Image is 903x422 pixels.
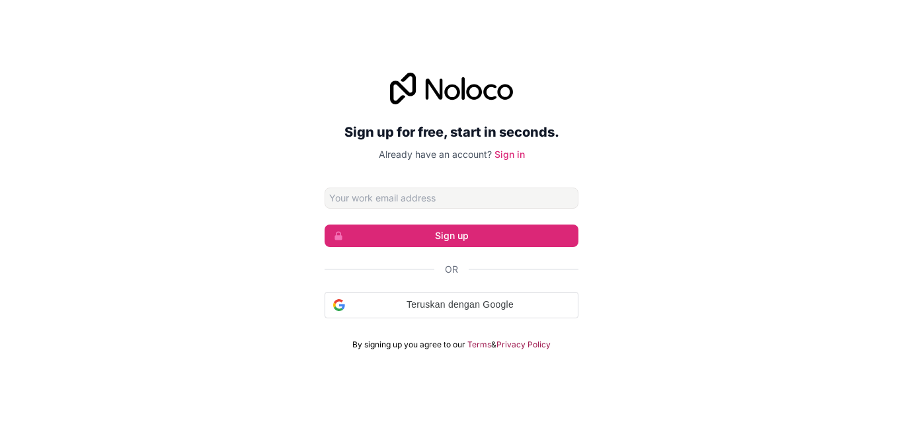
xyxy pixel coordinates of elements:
[352,339,465,350] span: By signing up you agree to our
[325,225,578,247] button: Sign up
[325,120,578,144] h2: Sign up for free, start in seconds.
[325,292,578,318] div: Teruskan dengan Google
[379,149,492,160] span: Already have an account?
[350,298,570,312] span: Teruskan dengan Google
[494,149,525,160] a: Sign in
[491,339,496,350] span: &
[445,263,458,276] span: Or
[325,188,578,209] input: Email address
[467,339,491,350] a: Terms
[496,339,551,350] a: Privacy Policy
